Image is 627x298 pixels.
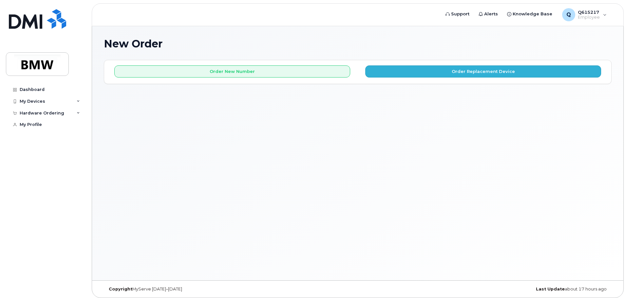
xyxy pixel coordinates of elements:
strong: Copyright [109,287,132,291]
button: Order Replacement Device [365,65,601,78]
button: Order New Number [114,65,350,78]
strong: Last Update [536,287,565,291]
div: MyServe [DATE]–[DATE] [104,287,273,292]
div: about 17 hours ago [442,287,612,292]
h1: New Order [104,38,612,49]
iframe: Messenger Launcher [598,270,622,293]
